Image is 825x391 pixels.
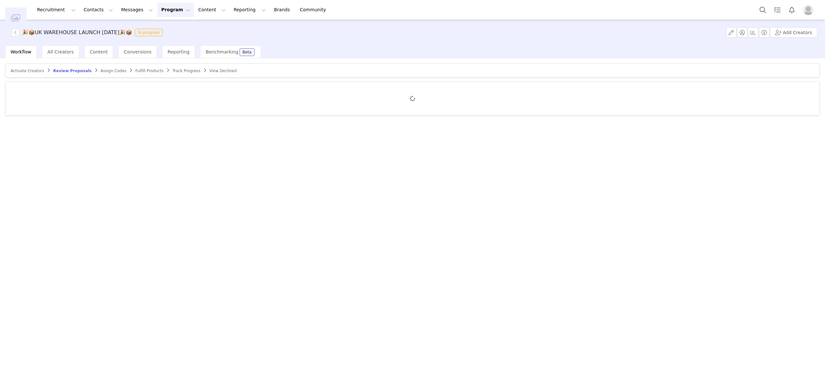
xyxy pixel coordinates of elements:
button: Program [157,3,194,17]
span: [object Object] [12,29,165,36]
span: Track Progress [172,69,200,73]
button: Reporting [230,3,270,17]
button: Content [194,3,229,17]
button: Recruitment [33,3,80,17]
span: Conversions [124,49,151,54]
span: Fulfill Products [135,69,163,73]
button: Profile [799,5,820,15]
span: View Declined [209,69,237,73]
a: Brands [270,3,296,17]
button: Add Creators [770,27,817,38]
button: Contacts [80,3,117,17]
h3: 🎉📦UK WAREHOUSE LAUNCH [DATE]🎉📦 [22,29,132,36]
span: Review Proposals [53,69,92,73]
span: In progress [135,29,163,36]
img: placeholder-profile.jpg [803,5,813,15]
span: Assign Codes [101,69,126,73]
div: Beta [243,50,252,54]
a: Community [296,3,333,17]
span: Benchmarking [206,49,238,54]
a: Tasks [770,3,784,17]
button: Notifications [785,3,799,17]
span: Workflow [11,49,31,54]
span: Content [90,49,108,54]
span: All Creators [47,49,73,54]
span: Activate Creators [11,69,44,73]
button: Search [756,3,770,17]
button: Messages [117,3,157,17]
span: Reporting [168,49,189,54]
